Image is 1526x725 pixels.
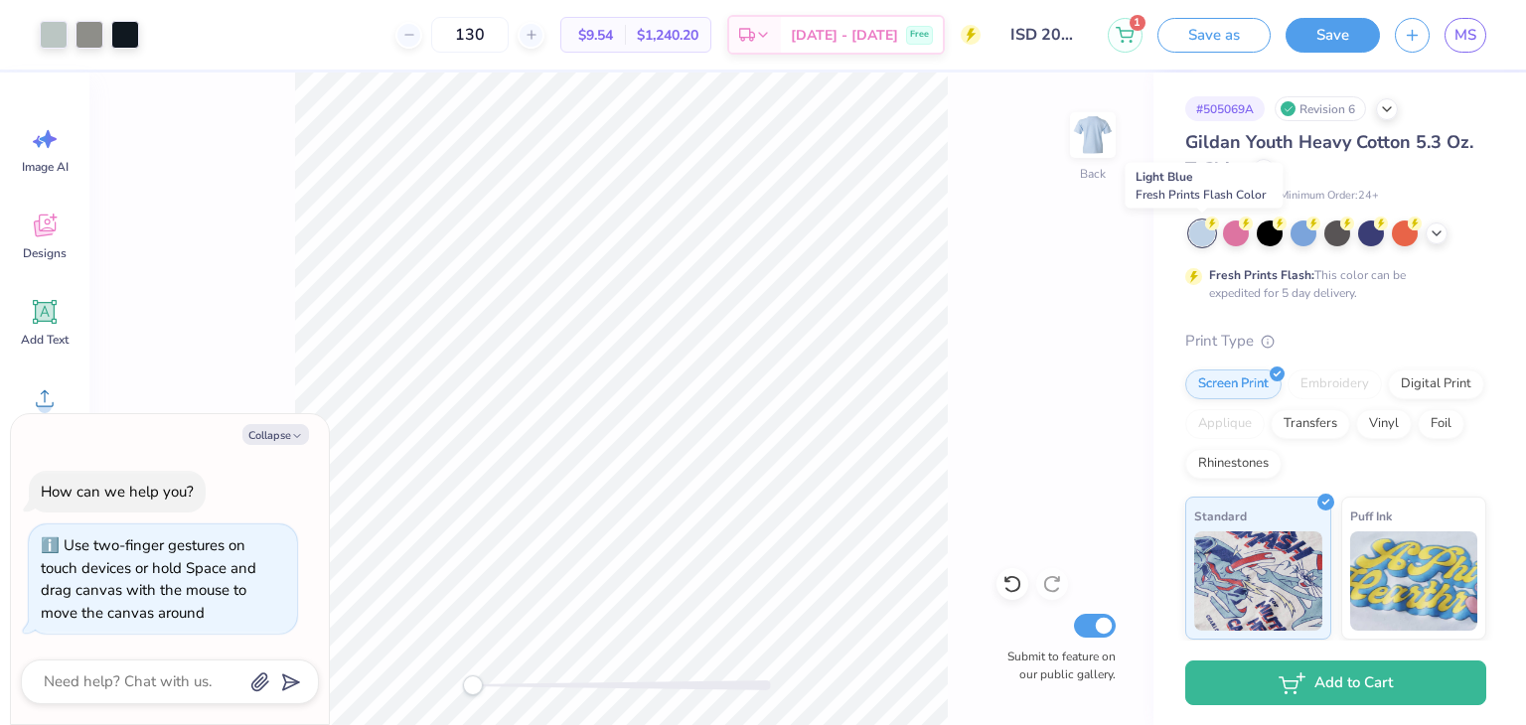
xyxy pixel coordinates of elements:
div: # 505069A [1185,96,1265,121]
div: Light Blue [1125,163,1283,209]
span: Add Text [21,332,69,348]
span: Gildan Youth Heavy Cotton 5.3 Oz. T-Shirt [1185,130,1473,181]
div: Revision 6 [1275,96,1366,121]
a: MS [1445,18,1486,53]
button: Collapse [242,424,309,445]
div: This color can be expedited for 5 day delivery. [1209,266,1453,302]
img: Standard [1194,531,1322,631]
span: Standard [1194,506,1247,526]
div: Screen Print [1185,369,1282,399]
span: Fresh Prints Flash Color [1136,187,1266,203]
div: Back [1080,165,1106,183]
img: Puff Ink [1350,531,1478,631]
div: Digital Print [1388,369,1484,399]
input: Untitled Design [995,15,1093,55]
span: $9.54 [573,25,613,46]
div: Transfers [1271,409,1350,439]
span: Puff Ink [1350,506,1392,526]
div: Rhinestones [1185,449,1282,479]
div: Use two-finger gestures on touch devices or hold Space and drag canvas with the mouse to move the... [41,535,256,623]
div: Accessibility label [463,675,483,695]
img: Back [1073,115,1113,155]
div: How can we help you? [41,482,194,502]
button: Save [1286,18,1380,53]
span: Image AI [22,159,69,175]
input: – – [431,17,509,53]
div: Applique [1185,409,1265,439]
button: Save as [1157,18,1271,53]
div: Embroidery [1288,369,1382,399]
div: Vinyl [1356,409,1412,439]
span: Minimum Order: 24 + [1280,188,1379,205]
button: Add to Cart [1185,660,1486,705]
span: Designs [23,245,67,261]
span: [DATE] - [DATE] [791,25,898,46]
span: $1,240.20 [637,25,698,46]
div: Foil [1418,409,1464,439]
strong: Fresh Prints Flash: [1209,267,1314,283]
button: 1 [1108,18,1143,53]
span: 1 [1130,15,1145,31]
span: Free [910,28,929,42]
label: Submit to feature on our public gallery. [996,648,1116,683]
span: MS [1454,24,1476,47]
div: Print Type [1185,330,1486,353]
